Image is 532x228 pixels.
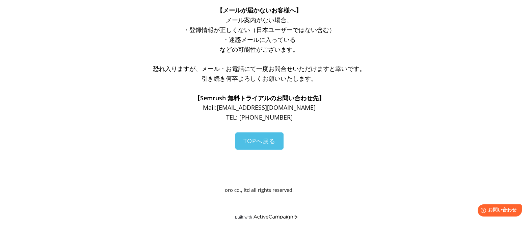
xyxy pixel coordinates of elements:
span: 【Semrush 無料トライアルのお問い合わせ先】 [194,94,325,102]
span: 引き続き何卒よろしくお願いいたします。 [202,74,317,82]
span: などの可能性がございます。 [220,45,299,53]
div: Built with [235,214,252,220]
span: Mail: [EMAIL_ADDRESS][DOMAIN_NAME] [203,103,316,111]
iframe: Help widget launcher [472,202,525,221]
span: TOPへ戻る [243,137,275,145]
span: ・迷惑メールに入っている [223,35,296,44]
span: TEL: [PHONE_NUMBER] [226,113,293,121]
span: oro co., ltd all rights reserved. [225,187,294,193]
span: 恐れ入りますが、メール・お電話にて一度お問合せいただけますと幸いです。 [153,65,366,73]
span: ・登録情報が正しくない（日本ユーザーではない含む） [183,26,335,34]
span: メール案内がない場合、 [226,16,293,24]
a: TOPへ戻る [235,132,284,150]
span: 【メールが届かないお客様へ】 [217,6,302,14]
